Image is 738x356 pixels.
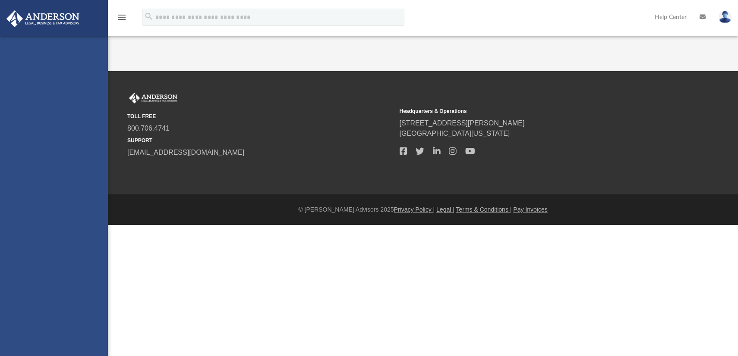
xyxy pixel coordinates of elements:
small: SUPPORT [127,137,394,144]
img: Anderson Advisors Platinum Portal [127,93,179,104]
a: Legal | [436,206,454,213]
a: menu [117,16,127,22]
a: 800.706.4741 [127,125,170,132]
a: Pay Invoices [513,206,547,213]
small: TOLL FREE [127,112,394,120]
a: [STREET_ADDRESS][PERSON_NAME] [400,119,525,127]
a: Privacy Policy | [394,206,435,213]
a: [EMAIL_ADDRESS][DOMAIN_NAME] [127,149,244,156]
small: Headquarters & Operations [400,107,666,115]
i: search [144,12,154,21]
img: User Pic [719,11,732,23]
i: menu [117,12,127,22]
a: [GEOGRAPHIC_DATA][US_STATE] [400,130,510,137]
a: Terms & Conditions | [456,206,512,213]
img: Anderson Advisors Platinum Portal [4,10,82,27]
div: © [PERSON_NAME] Advisors 2025 [108,205,738,214]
